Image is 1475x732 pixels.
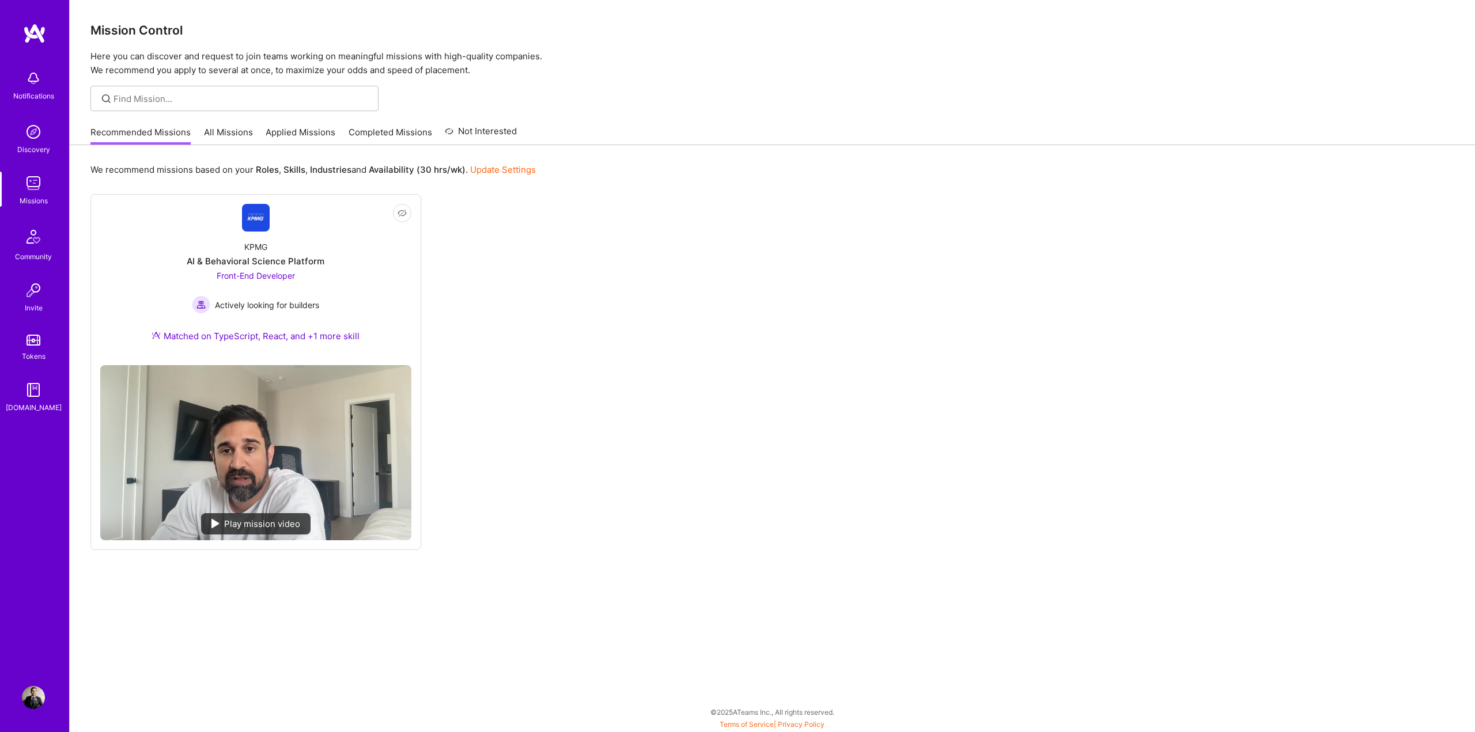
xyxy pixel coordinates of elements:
[20,223,47,251] img: Community
[283,164,305,175] b: Skills
[22,279,45,302] img: Invite
[90,126,191,145] a: Recommended Missions
[720,720,774,729] a: Terms of Service
[310,164,351,175] b: Industries
[13,90,54,102] div: Notifications
[90,164,536,176] p: We recommend missions based on your , , and .
[152,331,161,340] img: Ateam Purple Icon
[778,720,825,729] a: Privacy Policy
[187,255,324,267] div: AI & Behavioral Science Platform
[242,204,270,232] img: Company Logo
[256,164,279,175] b: Roles
[17,143,50,155] div: Discovery
[6,401,62,414] div: [DOMAIN_NAME]
[69,697,1475,726] div: © 2025 ATeams Inc., All rights reserved.
[23,23,46,44] img: logo
[445,124,517,145] a: Not Interested
[90,23,1454,37] h3: Mission Control
[152,330,360,342] div: Matched on TypeScript, React, and +1 more skill
[19,686,48,709] a: User Avatar
[25,302,43,314] div: Invite
[204,126,253,145] a: All Missions
[470,164,536,175] a: Update Settings
[22,378,45,401] img: guide book
[22,172,45,195] img: teamwork
[211,519,220,528] img: play
[192,295,210,314] img: Actively looking for builders
[266,126,335,145] a: Applied Missions
[114,93,370,105] input: Find Mission...
[244,241,267,253] div: KPMG
[27,335,40,346] img: tokens
[100,365,411,540] img: No Mission
[22,686,45,709] img: User Avatar
[217,271,295,280] span: Front-End Developer
[201,513,311,534] div: Play mission video
[720,720,825,729] span: |
[215,299,319,311] span: Actively looking for builders
[22,67,45,90] img: bell
[22,120,45,143] img: discovery
[100,92,113,105] i: icon SearchGrey
[398,208,407,218] i: icon EyeClosed
[20,195,48,207] div: Missions
[15,251,52,263] div: Community
[100,204,411,356] a: Company LogoKPMGAI & Behavioral Science PlatformFront-End Developer Actively looking for builders...
[22,350,46,362] div: Tokens
[90,50,1454,77] p: Here you can discover and request to join teams working on meaningful missions with high-quality ...
[369,164,466,175] b: Availability (30 hrs/wk)
[349,126,432,145] a: Completed Missions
